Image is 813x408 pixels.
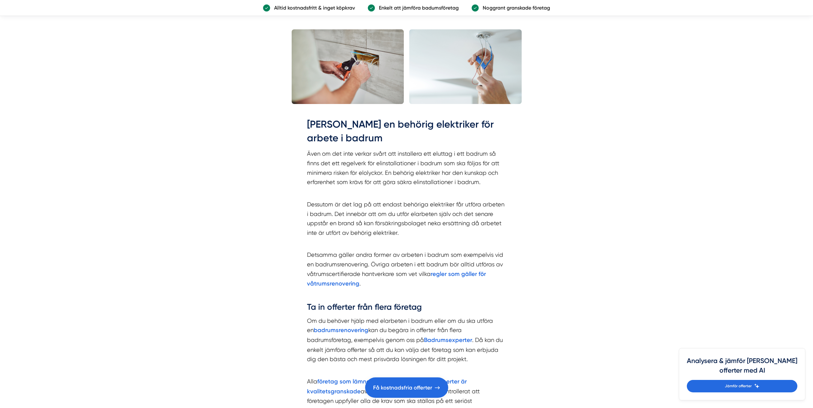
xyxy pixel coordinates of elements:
img: Dra el till badrum [292,29,404,104]
p: Om du behöver hjälp med elarbeten i badrum eller om du ska utföra en kan du begära in offerter fr... [307,316,506,374]
span: Jämför offerter [725,383,752,389]
span: Få kostnadsfria offerter [373,383,432,392]
p: Enkelt att jämföra badumsföretag [375,4,459,12]
p: Även om det inte verkar svårt att installera ett eluttag i ett badrum så finns det ett regelverk ... [307,149,506,196]
h4: Analysera & jämför [PERSON_NAME] offerter med AI [687,356,797,380]
a: badrumsrenovering [314,327,368,333]
strong: Badrumsexperter [424,337,472,344]
p: Detsamma gäller andra former av arbeten i badrum som exempelvis vid en badrumsrenovering. Övriga ... [307,250,506,298]
a: företag som lämnar offert genom Badrumsexperter är kvalitetsgranskade [307,378,467,395]
p: Alltid kostnadsfritt & inget köpkrav [270,4,355,12]
h2: [PERSON_NAME] en behörig elektriker för arbete i badrum [307,117,506,149]
p: Dessutom är det lag på att endast behöriga elektriker får utföra arbeten i badrum. Det innebär at... [307,200,506,247]
a: Få kostnadsfria offerter [365,377,448,398]
h3: Ta in offerter från flera företag [307,301,506,316]
p: Noggrant granskade företag [479,4,550,12]
a: Jämför offerter [687,380,797,392]
a: regler som gäller för våtrumsrenovering [307,271,486,287]
strong: regler som gäller för våtrumsrenovering [307,271,486,287]
img: Spotlights till badrum [409,29,522,104]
